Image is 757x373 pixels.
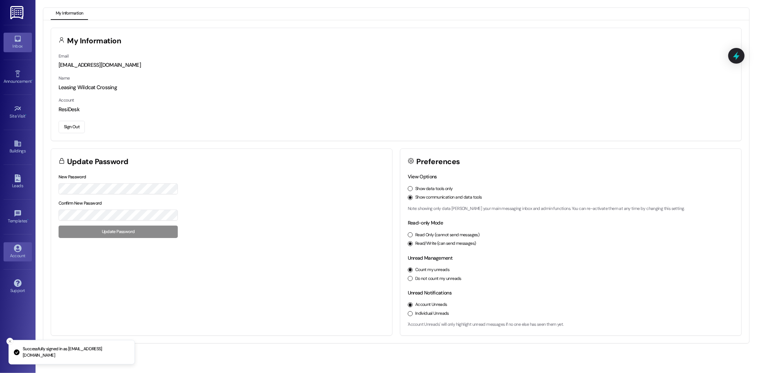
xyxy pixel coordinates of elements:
p: Note: showing only data [PERSON_NAME] your main messaging inbox and admin functions. You can re-a... [408,206,734,212]
label: Read-only Mode [408,220,443,226]
div: ResiDesk [59,106,734,113]
img: ResiDesk Logo [10,6,25,19]
label: Email [59,53,68,59]
span: • [26,113,27,118]
p: 'Account Unreads' will only highlight unread messages if no one else has seen them yet. [408,321,734,328]
label: Show communication and data tools [415,194,482,201]
span: • [32,78,33,83]
a: Inbox [4,33,32,52]
label: Do not count my unreads [415,276,461,282]
div: Leasing Wildcat Crossing [59,84,734,91]
p: Successfully signed in as [EMAIL_ADDRESS][DOMAIN_NAME] [23,346,129,358]
button: Close toast [6,338,13,345]
label: Unread Management [408,255,452,261]
button: Sign Out [59,121,85,133]
label: Unread Notifications [408,290,451,296]
h3: Update Password [67,158,128,166]
label: Confirm New Password [59,200,102,206]
h3: My Information [67,37,121,45]
label: View Options [408,173,437,180]
h3: Preferences [417,158,460,166]
label: Count my unreads [415,267,449,273]
label: New Password [59,174,86,180]
label: Show data tools only [415,186,453,192]
a: Buildings [4,137,32,157]
label: Name [59,75,70,81]
label: Read Only (cannot send messages) [415,232,479,238]
a: Templates • [4,207,32,227]
a: Support [4,277,32,296]
span: • [27,217,28,222]
a: Site Visit • [4,103,32,122]
label: Individual Unreads [415,310,449,317]
div: [EMAIL_ADDRESS][DOMAIN_NAME] [59,61,734,69]
a: Account [4,242,32,261]
a: Leads [4,172,32,191]
label: Account Unreads [415,302,447,308]
label: Read/Write (can send messages) [415,240,476,247]
label: Account [59,97,74,103]
button: My Information [51,8,88,20]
